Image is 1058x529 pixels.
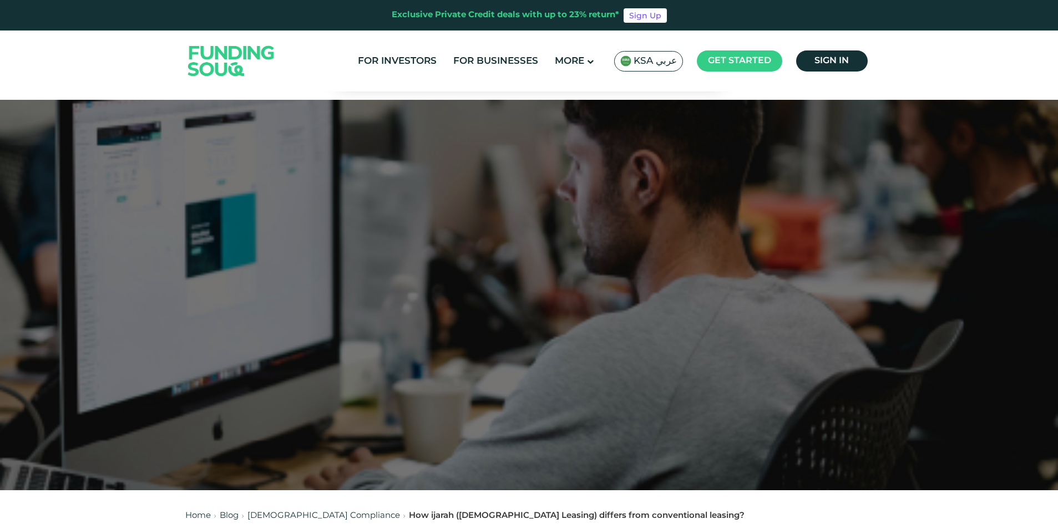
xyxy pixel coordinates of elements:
div: Exclusive Private Credit deals with up to 23% return* [392,9,619,22]
a: Blog [220,512,239,520]
img: Logo [177,33,286,89]
span: Sign in [814,57,849,65]
a: Sign in [796,50,868,72]
img: SA Flag [620,55,631,67]
div: How ijarah ([DEMOGRAPHIC_DATA] Leasing) differs from conventional leasing? [409,510,745,522]
span: Get started [708,57,771,65]
a: For Investors [355,52,439,70]
span: KSA عربي [634,55,677,68]
a: Home [185,512,211,520]
a: For Businesses [450,52,541,70]
a: Sign Up [624,8,667,23]
span: More [555,57,584,66]
a: [DEMOGRAPHIC_DATA] Compliance [247,512,400,520]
